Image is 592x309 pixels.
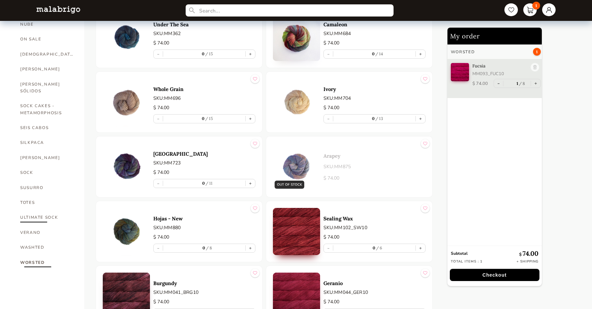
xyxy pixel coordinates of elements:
a: [PERSON_NAME] [20,62,74,76]
span: $ [519,252,523,257]
a: SEIS CABOS [20,120,74,135]
button: + [531,79,540,88]
input: Search... [186,4,394,17]
label: 8 [205,245,212,250]
p: $ 74.00 [153,39,255,47]
img: 0.jpg [103,14,150,61]
a: Ivory [323,86,426,92]
a: WORSTED [20,255,74,270]
button: + [246,50,255,58]
a: NUBE [20,17,74,32]
p: $ 74.00 [323,298,426,306]
p: SKU: MM362 [153,30,255,37]
img: 0.jpg [103,143,150,190]
label: 11 [205,181,213,186]
button: + [246,115,255,123]
p: Fucsia [472,63,527,69]
p: SKU: MM880 [153,224,255,231]
button: + [246,244,255,252]
p: SKU: MM723 [153,159,255,166]
p: + Shipping [517,259,538,264]
a: [GEOGRAPHIC_DATA] [153,151,255,157]
p: $ 74.00 [323,234,426,241]
a: SUSURRO [20,180,74,195]
img: 0.jpg [273,208,320,255]
a: VERANO [20,225,74,240]
p: $ 74.00 [472,81,488,87]
button: + [416,50,425,58]
p: SKU: MM696 [153,95,255,102]
label: 6 [375,245,382,250]
label: 8 [518,81,525,86]
label: 13 [375,116,383,121]
a: TOTES [20,195,74,210]
a: OUT OF STOCK [273,143,320,190]
img: 0.jpg [273,79,320,126]
img: 0.jpg [103,79,150,126]
a: Arapey [323,153,426,159]
a: Hojas - New [153,215,255,222]
img: 0.jpg [103,208,150,255]
a: ON SALE [20,32,74,47]
img: 0.jpg [451,63,469,81]
a: 1 [523,3,537,16]
p: $ 74.00 [323,175,426,182]
label: 14 [375,51,383,56]
img: 0.jpg [273,143,320,190]
p: $ 74.00 [153,298,255,306]
a: SOCK CAKES - METAMORPHOSIS [20,98,74,120]
p: $ 74.00 [153,104,255,112]
p: MM093_FUC10 [472,71,527,77]
p: Total items : 1 [451,259,482,264]
p: SKU: MM102_SW10 [323,224,426,231]
button: - [494,79,503,88]
span: 1 [533,48,541,56]
p: $ 74.00 [153,169,255,176]
label: 15 [205,116,213,121]
h2: My order [447,28,542,44]
a: Burgundy [153,280,255,286]
button: Checkout [450,269,539,281]
a: [DEMOGRAPHIC_DATA] [20,47,74,62]
label: 15 [205,51,213,56]
a: Whole Grain [153,86,255,92]
button: + [416,115,425,123]
a: Camaleon [323,21,426,28]
span: 1 [532,2,540,9]
a: SILKPACA [20,135,74,150]
img: 0.jpg [273,14,320,61]
a: Sealing Wax [323,215,426,222]
p: 74.00 [519,249,538,257]
p: OUT OF STOCK [277,182,302,187]
a: Geranio [323,280,426,286]
a: [PERSON_NAME] [20,150,74,165]
p: $ 74.00 [323,104,426,112]
img: L5WsItTXhTFtyxb3tkNoXNspfcfOAAWlbXYcuBTUg0FA22wzaAJ6kXiYLTb6coiuTfQf1mE2HwVko7IAAAAASUVORK5CYII= [36,6,80,13]
p: SKU: MM684 [323,30,426,37]
a: Under The Sea [153,21,255,28]
h3: Worsted [451,49,475,55]
p: SKU: MM041_BRG10 [153,289,255,296]
p: SKU: MM044_GER10 [323,289,426,296]
p: $ 74.00 [323,39,426,47]
button: + [416,244,425,252]
p: $ 74.00 [153,234,255,241]
a: Checkout [447,269,542,281]
button: + [246,179,255,188]
a: ULTIMATE SOCK [20,210,74,225]
a: SOCK [20,165,74,180]
a: [PERSON_NAME] SÓLIDOS [20,77,74,99]
p: SKU: MM704 [323,95,426,102]
p: SKU: MM875 [323,163,426,170]
a: WASHTED [20,240,74,255]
